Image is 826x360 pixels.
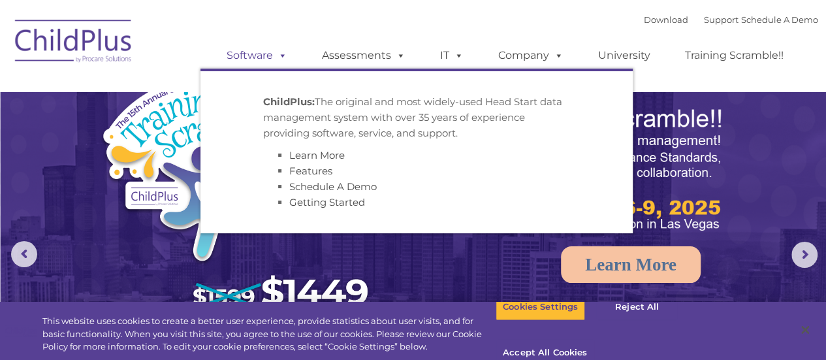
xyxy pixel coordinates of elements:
[644,14,688,25] a: Download
[8,10,139,76] img: ChildPlus by Procare Solutions
[672,42,797,69] a: Training Scramble!!
[289,180,377,193] a: Schedule A Demo
[289,165,332,177] a: Features
[263,95,315,108] strong: ChildPlus:
[791,316,819,344] button: Close
[561,246,701,283] a: Learn More
[585,42,663,69] a: University
[496,293,585,321] button: Cookies Settings
[42,315,496,353] div: This website uses cookies to create a better user experience, provide statistics about user visit...
[741,14,818,25] a: Schedule A Demo
[214,42,300,69] a: Software
[704,14,739,25] a: Support
[427,42,477,69] a: IT
[289,149,345,161] a: Learn More
[596,293,678,321] button: Reject All
[309,42,419,69] a: Assessments
[182,86,221,96] span: Last name
[644,14,818,25] font: |
[182,140,237,150] span: Phone number
[289,196,365,208] a: Getting Started
[485,42,577,69] a: Company
[263,94,570,141] p: The original and most widely-used Head Start data management system with over 35 years of experie...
